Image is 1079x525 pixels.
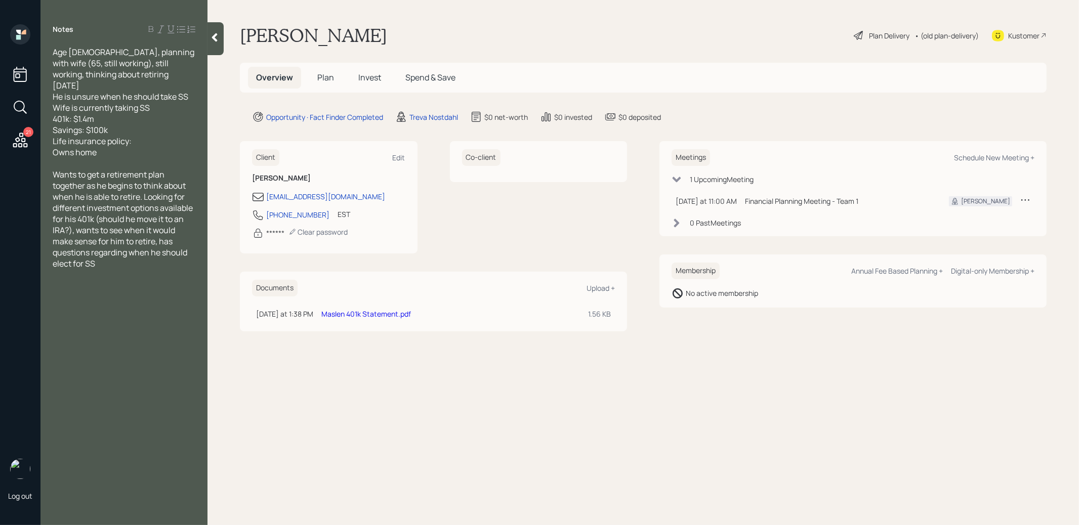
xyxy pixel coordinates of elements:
[393,153,405,162] div: Edit
[409,112,458,122] div: Treva Nostdahl
[587,283,615,293] div: Upload +
[321,309,411,319] a: Maslen 401k Statement.pdf
[338,209,350,220] div: EST
[1008,30,1040,41] div: Kustomer
[686,288,758,298] div: No active membership
[618,112,661,122] div: $0 deposited
[554,112,592,122] div: $0 invested
[672,149,710,166] h6: Meetings
[256,309,313,319] div: [DATE] at 1:38 PM
[252,174,405,183] h6: [PERSON_NAME]
[266,209,329,220] div: [PHONE_NUMBER]
[851,266,943,276] div: Annual Fee Based Planning +
[8,491,32,501] div: Log out
[462,149,501,166] h6: Co-client
[588,309,611,319] div: 1.56 KB
[317,72,334,83] span: Plan
[745,196,933,206] div: Financial Planning Meeting - Team 1
[53,169,194,269] span: Wants to get a retirement plan together as he begins to think about when he is able to retire. Lo...
[915,30,979,41] div: • (old plan-delivery)
[961,197,1010,206] div: [PERSON_NAME]
[358,72,381,83] span: Invest
[252,280,298,296] h6: Documents
[266,191,385,202] div: [EMAIL_ADDRESS][DOMAIN_NAME]
[266,112,383,122] div: Opportunity · Fact Finder Completed
[869,30,909,41] div: Plan Delivery
[405,72,455,83] span: Spend & Save
[256,72,293,83] span: Overview
[240,24,387,47] h1: [PERSON_NAME]
[484,112,528,122] div: $0 net-worth
[951,266,1034,276] div: Digital-only Membership +
[288,227,348,237] div: Clear password
[10,459,30,479] img: treva-nostdahl-headshot.png
[53,47,196,158] span: Age [DEMOGRAPHIC_DATA], planning with wife (65, still working), still working, thinking about ret...
[676,196,737,206] div: [DATE] at 11:00 AM
[252,149,279,166] h6: Client
[954,153,1034,162] div: Schedule New Meeting +
[690,174,754,185] div: 1 Upcoming Meeting
[690,217,741,228] div: 0 Past Meeting s
[53,24,73,34] label: Notes
[672,262,720,279] h6: Membership
[23,127,33,137] div: 21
